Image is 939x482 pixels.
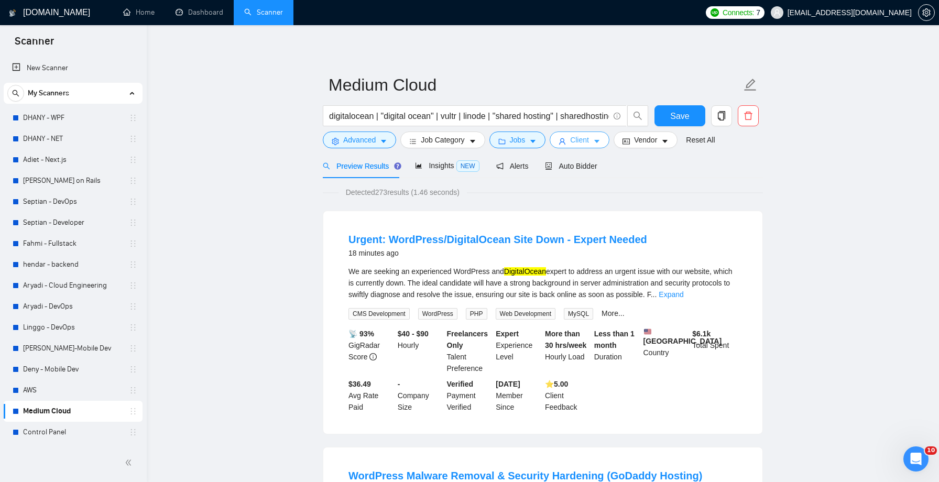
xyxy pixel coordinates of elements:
span: Detected 273 results (1.46 seconds) [339,187,467,198]
a: searchScanner [244,8,283,17]
b: [GEOGRAPHIC_DATA] [643,328,722,345]
span: holder [129,135,137,143]
a: Reset All [686,134,715,146]
a: DHANY - NET [23,128,123,149]
span: holder [129,323,137,332]
span: CMS Development [348,308,410,320]
b: Less than 1 month [594,330,635,349]
div: Member Since [494,378,543,413]
span: holder [129,386,137,395]
span: user [559,137,566,145]
span: idcard [623,137,630,145]
b: [DATE] [496,380,520,388]
span: holder [129,302,137,311]
span: Job Category [421,134,464,146]
a: hendar - backend [23,254,123,275]
div: Duration [592,328,641,374]
div: Hourly Load [543,328,592,374]
b: ⭐️ 5.00 [545,380,568,388]
div: 18 minutes ago [348,247,647,259]
span: holder [129,218,137,227]
a: DHANY - WPF [23,107,123,128]
div: Tooltip anchor [393,161,402,171]
b: $40 - $90 [398,330,429,338]
span: info-circle [614,113,620,119]
span: caret-down [469,137,476,145]
span: holder [129,344,137,353]
a: [PERSON_NAME]-Mobile Dev [23,338,123,359]
img: upwork-logo.png [711,8,719,17]
span: caret-down [380,137,387,145]
span: Jobs [510,134,526,146]
span: Insights [415,161,479,170]
a: New Scanner [12,58,134,79]
input: Scanner name... [329,72,741,98]
span: robot [545,162,552,170]
a: Control Panel [23,422,123,443]
span: search [323,162,330,170]
button: Save [654,105,705,126]
a: Septian - Developer [23,212,123,233]
span: NEW [456,160,479,172]
div: Company Size [396,378,445,413]
span: Connects: [723,7,754,18]
button: copy [711,105,732,126]
span: holder [129,428,137,436]
b: Freelancers Only [447,330,488,349]
a: Aryadi - DevOps [23,296,123,317]
span: holder [129,156,137,164]
button: settingAdvancedcaret-down [323,132,396,148]
span: holder [129,260,137,269]
a: Aryadi - Cloud Engineering [23,275,123,296]
span: 10 [925,446,937,455]
span: area-chart [415,162,422,169]
a: Septian - DevOps [23,191,123,212]
b: - [398,380,400,388]
span: Web Development [496,308,556,320]
span: My Scanners [28,83,69,104]
img: 🇺🇸 [644,328,651,335]
span: Vendor [634,134,657,146]
a: Expand [659,290,683,299]
span: ... [651,290,657,299]
span: Advanced [343,134,376,146]
span: PHP [466,308,487,320]
span: setting [332,137,339,145]
div: Talent Preference [445,328,494,374]
span: folder [498,137,506,145]
div: Client Feedback [543,378,592,413]
span: Scanner [6,34,62,56]
span: Save [670,109,689,123]
span: holder [129,281,137,290]
a: Deny - Mobile Dev [23,359,123,380]
a: WordPress Malware Removal & Security Hardening (GoDaddy Hosting) [348,470,702,481]
span: MySQL [564,308,593,320]
b: $ 6.1k [692,330,711,338]
span: holder [129,198,137,206]
b: Expert [496,330,519,338]
a: [PERSON_NAME] on Rails [23,170,123,191]
span: Auto Bidder [545,162,597,170]
span: holder [129,239,137,248]
span: notification [496,162,504,170]
span: holder [129,177,137,185]
span: bars [409,137,417,145]
div: We are seeking an experienced WordPress and expert to address an urgent issue with our website, w... [348,266,737,300]
button: folderJobscaret-down [489,132,546,148]
button: search [627,105,648,126]
span: double-left [125,457,135,468]
a: dashboardDashboard [176,8,223,17]
a: Linggo - DevOps [23,317,123,338]
img: logo [9,5,16,21]
span: caret-down [593,137,600,145]
span: holder [129,365,137,374]
a: homeHome [123,8,155,17]
span: Client [570,134,589,146]
a: AWS [23,380,123,401]
span: copy [712,111,731,120]
a: Medium Cloud [23,401,123,422]
button: userClientcaret-down [550,132,609,148]
a: Fahmi - Fullstack [23,233,123,254]
span: setting [919,8,934,17]
div: Country [641,328,691,374]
